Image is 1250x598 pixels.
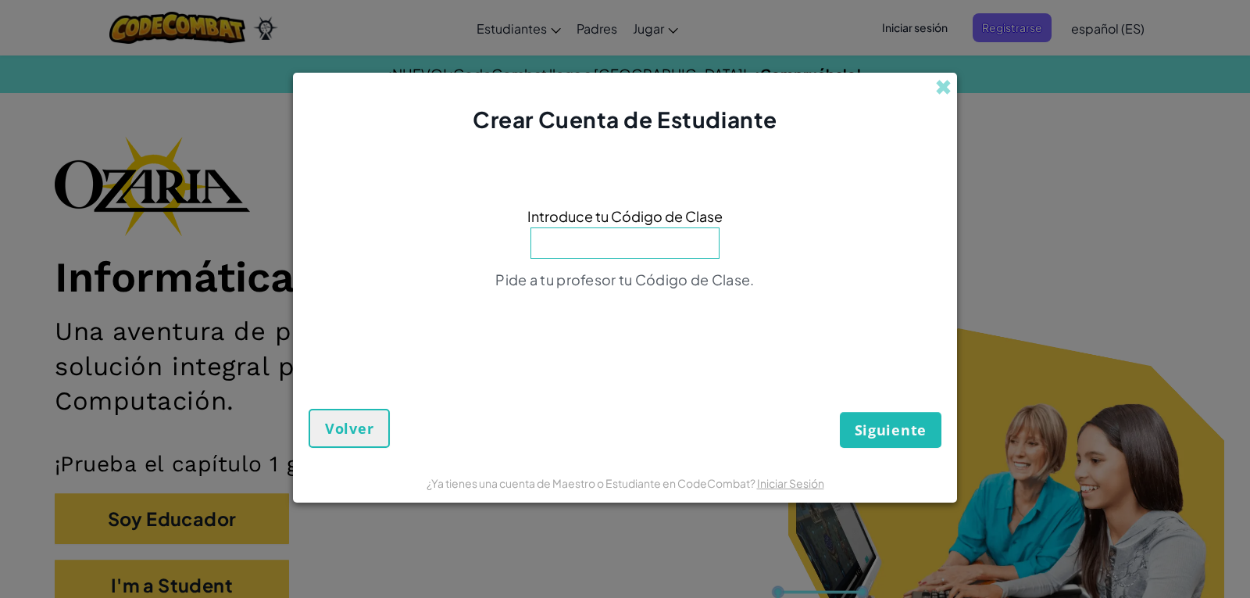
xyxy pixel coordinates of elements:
span: Introduce tu Código de Clase [527,205,723,227]
a: Iniciar Sesión [757,476,824,490]
button: Volver [309,409,390,448]
span: Crear Cuenta de Estudiante [473,106,777,133]
span: ¿Ya tienes una cuenta de Maestro o Estudiante en CodeCombat? [427,476,757,490]
button: Siguiente [840,412,941,448]
span: Pide a tu profesor tu Código de Clase. [495,270,754,288]
span: Volver [325,419,373,438]
span: Siguiente [855,421,927,439]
